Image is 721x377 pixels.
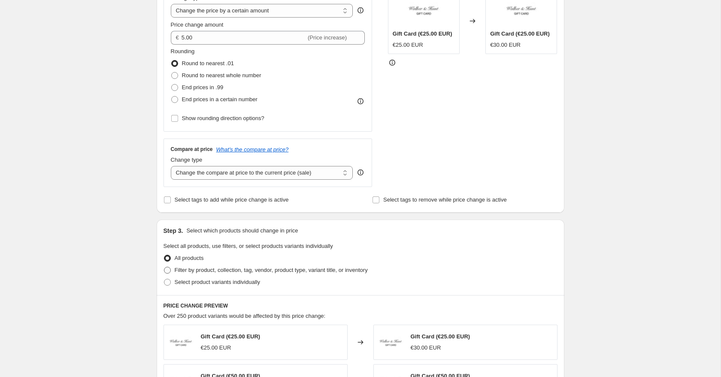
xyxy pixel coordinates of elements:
[308,34,347,41] span: (Price increase)
[182,31,306,45] input: -10.00
[393,30,452,37] span: Gift Card (€25.00 EUR)
[182,60,234,66] span: Round to nearest .01
[175,279,260,285] span: Select product variants individually
[175,196,289,203] span: Select tags to add while price change is active
[168,329,194,355] img: GIFT_CARD_80x.jpg
[490,42,521,48] span: €30.00 EUR
[490,30,550,37] span: Gift Card (€25.00 EUR)
[383,196,507,203] span: Select tags to remove while price change is active
[201,333,261,340] span: Gift Card (€25.00 EUR)
[182,84,224,90] span: End prices in .99
[182,115,264,121] span: Show rounding direction options?
[171,48,195,54] span: Rounding
[393,42,423,48] span: €25.00 EUR
[164,302,557,309] h6: PRICE CHANGE PREVIEW
[171,157,203,163] span: Change type
[216,146,289,153] button: What's the compare at price?
[411,333,470,340] span: Gift Card (€25.00 EUR)
[175,267,368,273] span: Filter by product, collection, tag, vendor, product type, variant title, or inventory
[182,72,261,78] span: Round to nearest whole number
[175,255,204,261] span: All products
[356,6,365,15] div: help
[164,313,326,319] span: Over 250 product variants would be affected by this price change:
[176,34,179,41] span: €
[182,96,257,103] span: End prices in a certain number
[356,168,365,177] div: help
[201,344,231,351] span: €25.00 EUR
[164,243,333,249] span: Select all products, use filters, or select products variants individually
[164,226,183,235] h2: Step 3.
[171,146,213,153] h3: Compare at price
[186,226,298,235] p: Select which products should change in price
[378,329,404,355] img: GIFT_CARD_80x.jpg
[171,21,224,28] span: Price change amount
[411,344,441,351] span: €30.00 EUR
